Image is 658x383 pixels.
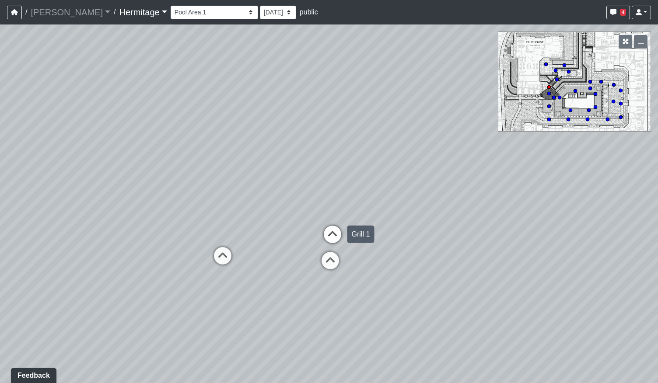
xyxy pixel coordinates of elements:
a: Hermitage [119,3,167,21]
button: 4 [606,6,630,19]
span: / [22,3,31,21]
span: 4 [620,9,626,16]
iframe: Ybug feedback widget [7,366,58,383]
span: / [110,3,119,21]
div: Grill 1 [347,226,374,243]
a: [PERSON_NAME] [31,3,110,21]
span: public [300,8,318,16]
